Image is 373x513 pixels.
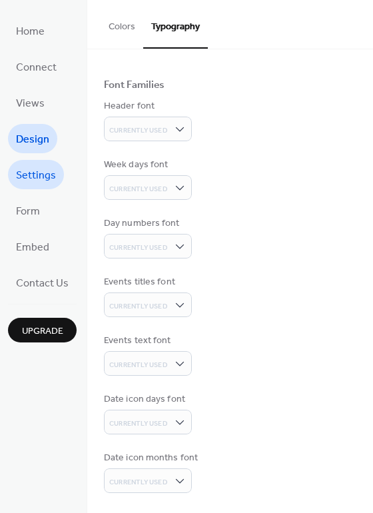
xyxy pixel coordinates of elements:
a: Home [8,16,53,45]
span: Upgrade [22,324,63,338]
a: Form [8,196,48,225]
span: Currently Used [109,478,168,487]
div: Week days font [104,158,189,172]
button: Upgrade [8,318,77,342]
span: Connect [16,57,57,79]
span: Currently Used [109,302,168,311]
span: Design [16,129,49,151]
span: Views [16,93,45,115]
div: Date icon days font [104,392,189,406]
a: Embed [8,232,57,261]
a: Contact Us [8,268,77,297]
span: Embed [16,237,49,258]
a: Design [8,124,57,153]
a: Views [8,88,53,117]
div: Font Families [104,79,165,93]
a: Connect [8,52,65,81]
div: Header font [104,99,189,113]
div: Day numbers font [104,217,189,231]
span: Home [16,21,45,43]
span: Contact Us [16,273,69,294]
span: Form [16,201,40,223]
div: Date icon months font [104,451,198,465]
span: Settings [16,165,56,187]
span: Currently Used [109,126,168,135]
span: Currently Used [109,360,168,370]
span: Currently Used [109,185,168,194]
div: Events text font [104,334,189,348]
span: Currently Used [109,243,168,253]
div: Events titles font [104,275,189,289]
a: Settings [8,160,64,189]
span: Currently Used [109,419,168,428]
